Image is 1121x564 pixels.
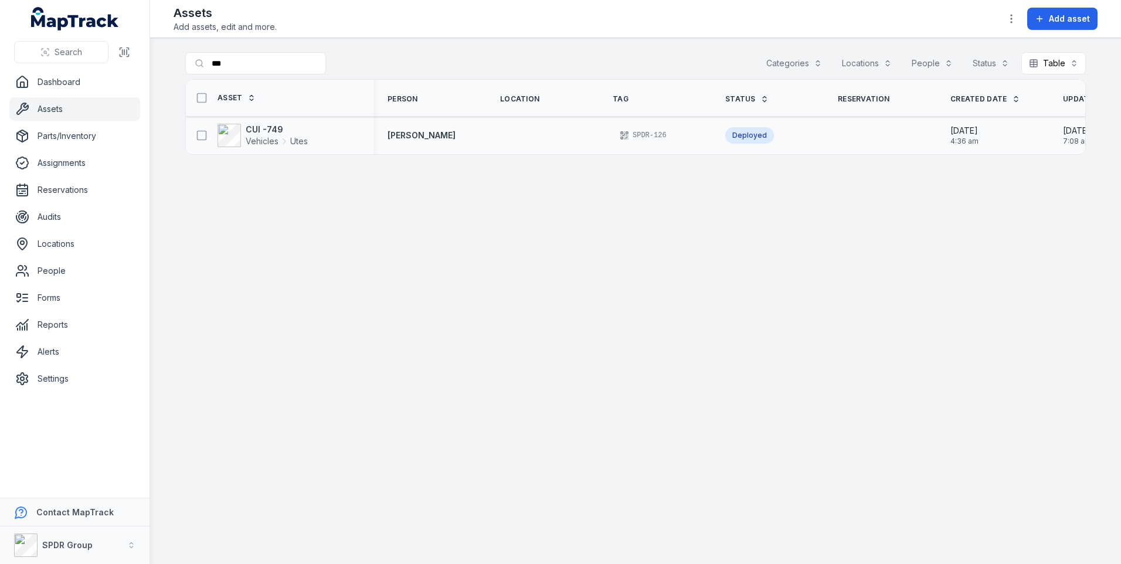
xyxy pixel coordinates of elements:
[388,130,456,141] a: [PERSON_NAME]
[36,507,114,517] strong: Contact MapTrack
[290,135,308,147] span: Utes
[725,94,756,104] span: Status
[725,127,774,144] div: Deployed
[613,127,674,144] div: SPDR-126
[9,232,140,256] a: Locations
[500,94,539,104] span: Location
[9,151,140,175] a: Assignments
[9,367,140,390] a: Settings
[904,52,960,74] button: People
[834,52,899,74] button: Locations
[950,94,1020,104] a: Created Date
[9,340,140,363] a: Alerts
[55,46,82,58] span: Search
[950,137,979,146] span: 4:36 am
[1063,137,1091,146] span: 7:08 am
[725,94,769,104] a: Status
[9,205,140,229] a: Audits
[246,124,308,135] strong: CUI -749
[42,540,93,550] strong: SPDR Group
[1063,125,1091,137] span: [DATE]
[1063,125,1091,146] time: 22/07/2025, 7:08:59 am
[218,93,243,103] span: Asset
[14,41,108,63] button: Search
[9,313,140,337] a: Reports
[613,94,629,104] span: Tag
[218,93,256,103] a: Asset
[31,7,119,30] a: MapTrack
[1021,52,1086,74] button: Table
[1063,94,1121,104] span: Updated Date
[9,97,140,121] a: Assets
[950,125,979,146] time: 28/01/2025, 4:36:51 am
[9,286,140,310] a: Forms
[1027,8,1098,30] button: Add asset
[759,52,830,74] button: Categories
[9,70,140,94] a: Dashboard
[218,124,308,147] a: CUI -749VehiclesUtes
[9,259,140,283] a: People
[174,5,277,21] h2: Assets
[965,52,1017,74] button: Status
[1049,13,1090,25] span: Add asset
[9,178,140,202] a: Reservations
[9,124,140,148] a: Parts/Inventory
[174,21,277,33] span: Add assets, edit and more.
[838,94,889,104] span: Reservation
[950,125,979,137] span: [DATE]
[950,94,1007,104] span: Created Date
[388,94,418,104] span: Person
[246,135,278,147] span: Vehicles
